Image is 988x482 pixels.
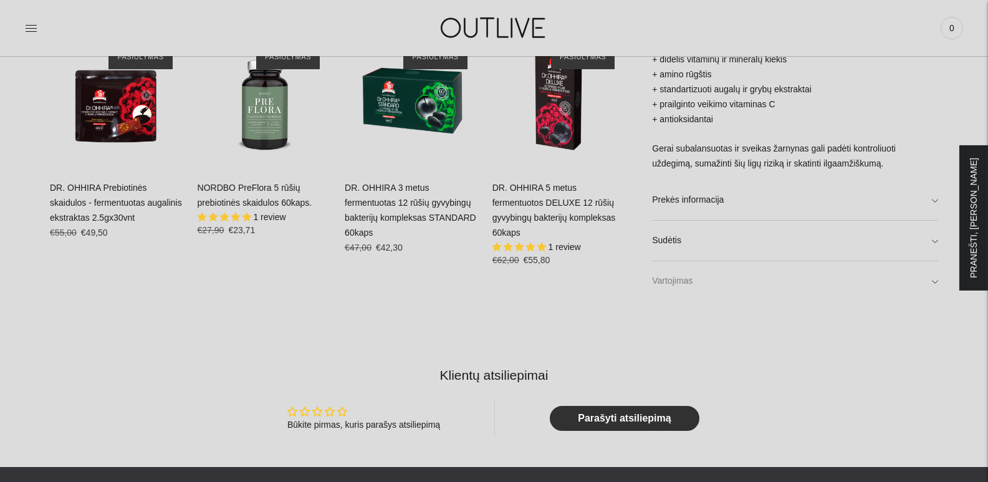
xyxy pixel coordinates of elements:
a: NORDBO PreFlora 5 rūšių prebiotinės skaidulos 60kaps. [198,33,333,168]
s: €55,00 [50,228,77,238]
a: DR. OHHIRA Prebiotinės skaidulos - fermentuotas augalinis ekstraktas 2.5gx30vnt [50,183,182,223]
a: DR. OHHIRA Prebiotinės skaidulos - fermentuotas augalinis ekstraktas 2.5gx30vnt [50,33,185,168]
div: Būkite pirmas, kuris parašys atsiliepimą [287,419,440,431]
span: €42,30 [376,243,403,253]
a: DR. OHHIRA 3 metus fermentuotas 12 rūšių gyvybingų bakterijų kompleksas STANDARD 60kaps [345,183,476,238]
a: DR. OHHIRA 5 metus fermentuotos DELUXE 12 rūšių gyvybingų bakterijų kompleksas 60kaps [492,183,616,238]
span: 0 [943,19,961,37]
s: €27,90 [198,225,224,235]
h2: Klientų atsiliepimai [60,366,928,384]
a: 0 [941,14,963,42]
a: Parašyti atsiliepimą [550,406,699,431]
s: €47,00 [345,243,372,253]
a: NORDBO PreFlora 5 rūšių prebiotinės skaidulos 60kaps. [198,183,312,208]
span: 1 review [549,242,581,252]
span: €49,50 [81,228,108,238]
a: DR. OHHIRA 3 metus fermentuotas 12 rūšių gyvybingų bakterijų kompleksas STANDARD 60kaps [345,33,480,168]
div: Average rating is 0.00 stars [287,405,440,419]
span: 5.00 stars [492,242,549,252]
span: €55,80 [524,255,550,265]
span: 1 review [253,212,285,222]
span: €23,71 [228,225,255,235]
a: Prekės informacija [652,180,938,220]
a: Vartojimas [652,261,938,301]
a: Sudėtis [652,221,938,261]
img: OUTLIVE [416,6,572,49]
s: €62,00 [492,255,519,265]
a: DR. OHHIRA 5 metus fermentuotos DELUXE 12 rūšių gyvybingų bakterijų kompleksas 60kaps [492,33,628,168]
span: 5.00 stars [198,212,254,222]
